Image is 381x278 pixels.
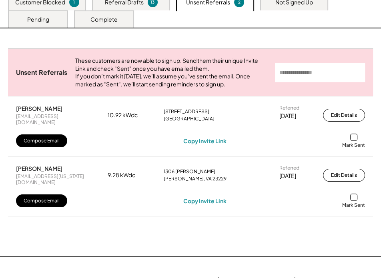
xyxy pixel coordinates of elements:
[16,134,67,147] button: Compose Email
[16,68,67,77] div: Unsent Referrals
[323,109,365,122] button: Edit Details
[279,112,296,120] div: [DATE]
[108,111,148,119] div: 10.92 kWdc
[164,176,227,182] div: [PERSON_NAME], VA 23229
[279,105,299,111] div: Referred
[323,169,365,182] button: Edit Details
[16,173,92,186] div: [EMAIL_ADDRESS][US_STATE][DOMAIN_NAME]
[16,113,92,126] div: [EMAIL_ADDRESS][DOMAIN_NAME]
[164,168,215,175] div: 1306 [PERSON_NAME]
[164,116,215,122] div: [GEOGRAPHIC_DATA]
[27,16,49,24] div: Pending
[16,194,67,207] button: Compose Email
[16,105,62,112] div: [PERSON_NAME]
[183,197,227,204] div: Copy Invite Link
[90,16,118,24] div: Complete
[342,142,365,148] div: Mark Sent
[183,137,227,144] div: Copy Invite Link
[342,202,365,208] div: Mark Sent
[279,172,296,180] div: [DATE]
[108,171,148,179] div: 9.28 kWdc
[16,165,62,172] div: [PERSON_NAME]
[164,108,209,115] div: [STREET_ADDRESS]
[75,57,267,88] div: These customers are now able to sign up. Send them their unique Invite Link and check "Sent" once...
[279,165,299,171] div: Referred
